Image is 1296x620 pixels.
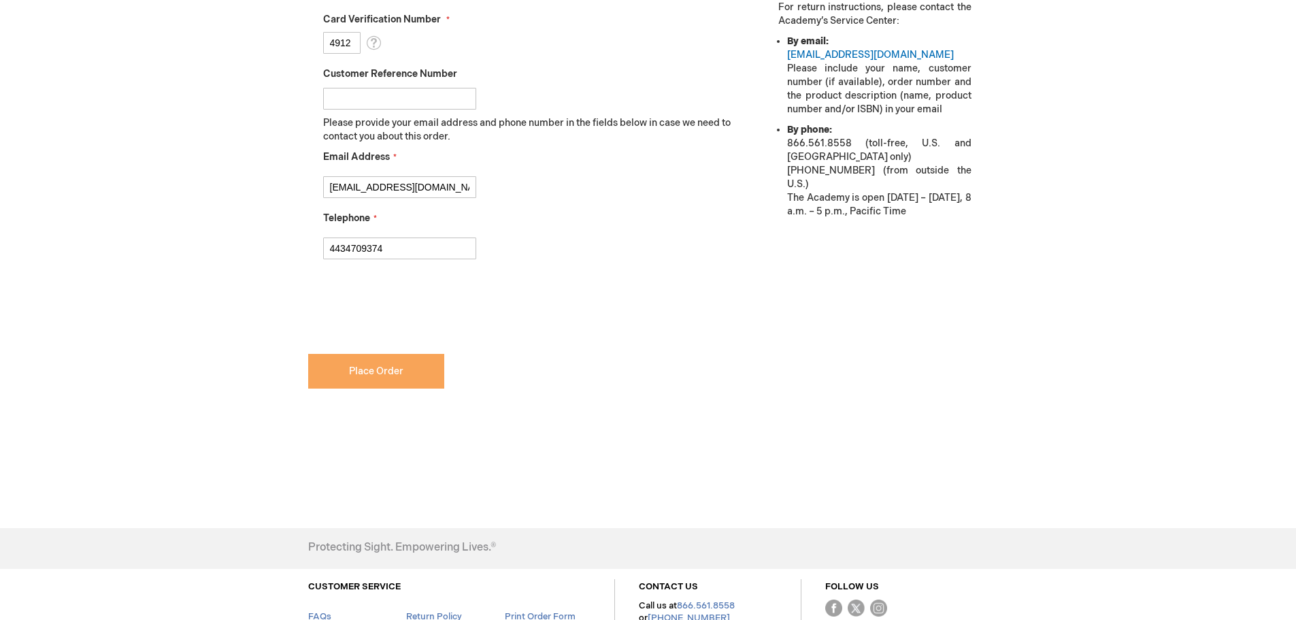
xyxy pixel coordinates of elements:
[308,354,444,389] button: Place Order
[349,365,403,377] span: Place Order
[787,124,832,135] strong: By phone:
[825,600,842,617] img: Facebook
[308,581,401,592] a: CUSTOMER SERVICE
[323,68,457,80] span: Customer Reference Number
[787,35,829,47] strong: By email:
[323,116,742,144] p: Please provide your email address and phone number in the fields below in case we need to contact...
[825,581,879,592] a: FOLLOW US
[787,35,971,116] li: Please include your name, customer number (if available), order number and the product descriptio...
[778,1,971,28] p: For return instructions, please contact the Academy’s Service Center:
[787,123,971,218] li: 866.561.8558 (toll-free, U.S. and [GEOGRAPHIC_DATA] only) [PHONE_NUMBER] (from outside the U.S.) ...
[677,600,735,611] a: 866.561.8558
[323,212,370,224] span: Telephone
[848,600,865,617] img: Twitter
[870,600,887,617] img: instagram
[639,581,698,592] a: CONTACT US
[308,281,515,334] iframe: reCAPTCHA
[323,14,441,25] span: Card Verification Number
[323,151,390,163] span: Email Address
[308,542,496,554] h4: Protecting Sight. Empowering Lives.®
[787,49,954,61] a: [EMAIL_ADDRESS][DOMAIN_NAME]
[323,32,361,54] input: Card Verification Number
